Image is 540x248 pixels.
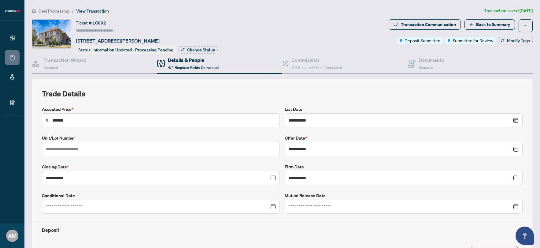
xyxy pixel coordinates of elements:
[484,7,533,14] article: Transaction saved [DATE]
[42,106,280,113] label: Accepted Price
[516,227,534,245] button: Open asap
[32,9,36,13] span: home
[43,65,58,70] span: Required
[464,19,515,30] button: Back to Summary
[523,24,528,28] span: ellipsis
[46,117,49,124] span: $
[92,47,173,53] span: Information Updated - Processing Pending
[401,20,456,29] div: Transaction Communication
[76,46,176,54] div: Status:
[285,106,523,113] label: List Date
[5,9,20,13] img: logo
[92,20,106,26] span: 10892
[498,37,533,44] button: Modify Tags
[76,8,109,14] span: View Transaction
[42,192,280,199] label: Conditional Date
[178,46,218,54] button: Change Status
[476,20,510,29] span: Back to Summary
[43,56,87,64] h4: Transaction Wizard
[419,56,444,64] h4: Documents
[42,163,280,170] label: Closing Date
[76,37,160,44] span: [STREET_ADDRESS][PERSON_NAME]
[453,37,493,44] span: Submitted for Review
[8,231,17,240] span: AM
[507,39,530,43] span: Modify Tags
[187,48,215,52] span: Change Status
[469,22,474,27] span: arrow-left
[285,192,523,199] label: Mutual Release Date
[168,65,219,70] span: 4/4 Required Fields Completed
[419,65,433,70] span: Required
[285,135,523,141] label: Offer Date
[389,19,461,30] button: Transaction Communication
[291,65,342,70] span: 1/1 Required Fields Completed
[291,56,342,64] h4: Commission
[76,19,106,26] div: Ticket #:
[42,135,280,141] label: Unit/Lot Number
[32,20,71,48] img: IMG-E12340536_1.jpg
[168,56,219,64] h4: Details & People
[72,7,74,14] li: /
[42,226,523,234] h4: Deposit
[405,37,440,44] span: Deposit Submitted
[39,8,69,14] span: Deal Processing
[285,163,523,170] label: Firm Date
[42,89,523,99] h2: Trade Details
